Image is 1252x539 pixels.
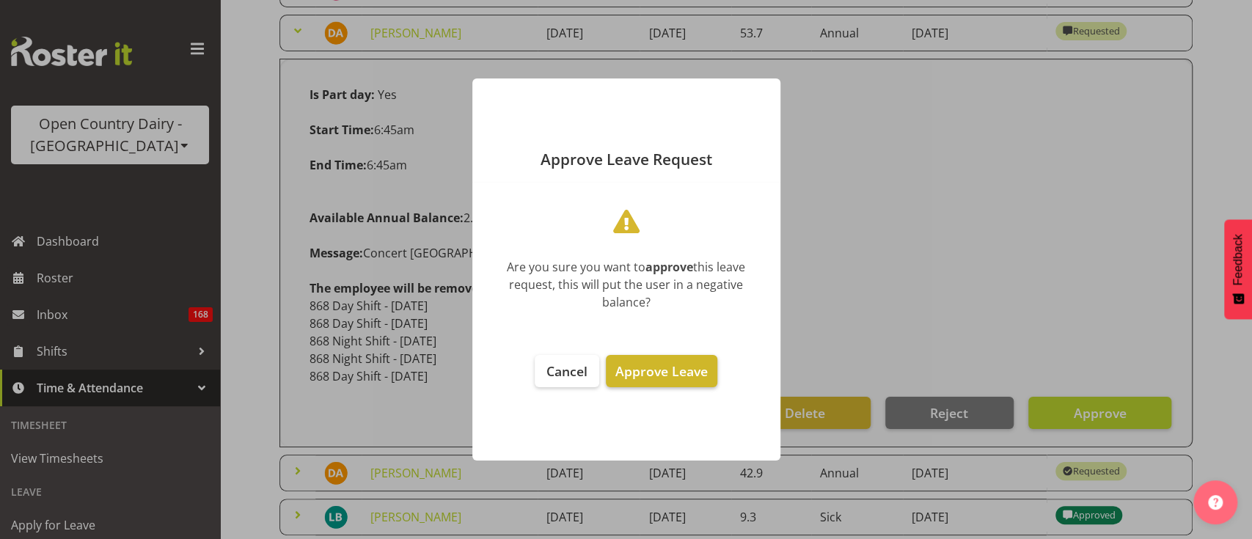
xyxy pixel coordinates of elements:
b: approve [645,259,693,275]
p: Approve Leave Request [487,152,766,167]
span: Approve Leave [615,362,708,380]
button: Feedback - Show survey [1224,219,1252,319]
span: Cancel [546,362,587,380]
img: help-xxl-2.png [1208,495,1223,510]
span: Feedback [1231,234,1245,285]
button: Approve Leave [606,355,717,387]
button: Cancel [535,355,599,387]
div: Are you sure you want to this leave request, this will put the user in a negative balance? [494,258,758,311]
